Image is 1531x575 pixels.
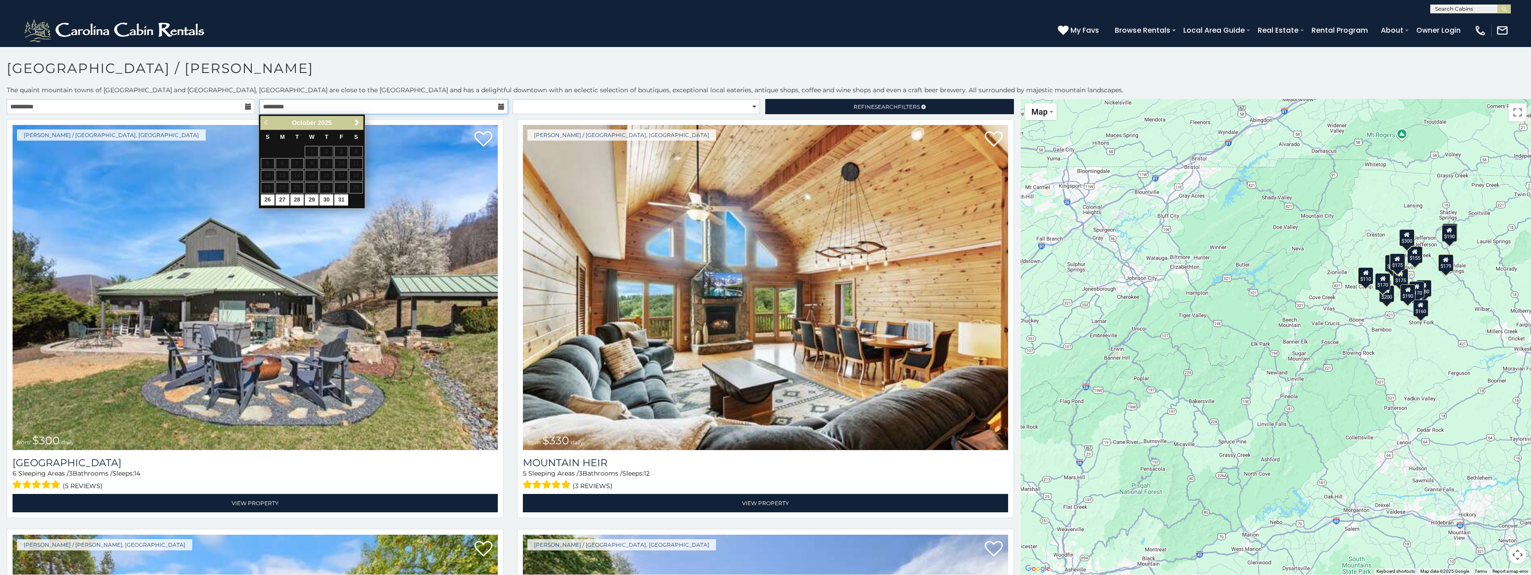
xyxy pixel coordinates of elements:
[1420,569,1469,574] span: Map data ©2025 Google
[318,119,332,126] span: 2025
[523,494,1008,512] a: View Property
[292,119,316,126] span: October
[1496,24,1509,37] img: mail-regular-white.png
[543,434,569,447] span: $330
[527,539,716,550] a: [PERSON_NAME] / [GEOGRAPHIC_DATA], [GEOGRAPHIC_DATA]
[474,540,492,559] a: Add to favorites
[1376,273,1391,290] div: $170
[1376,22,1408,38] a: About
[1058,25,1101,36] a: My Favs
[573,480,612,492] span: (3 reviews)
[309,134,315,140] span: Wednesday
[1385,255,1400,272] div: $175
[523,125,1008,450] a: Mountain Heir from $330 daily
[319,194,333,206] a: 30
[1393,269,1408,286] div: $175
[295,134,299,140] span: Tuesday
[1412,22,1465,38] a: Owner Login
[1399,229,1415,246] div: $300
[875,103,898,110] span: Search
[1401,284,1416,301] div: $190
[1407,246,1423,263] div: $155
[523,469,1008,492] div: Sleeping Areas / Bathrooms / Sleeps:
[17,129,206,141] a: [PERSON_NAME] / [GEOGRAPHIC_DATA], [GEOGRAPHIC_DATA]
[523,125,1008,450] img: Mountain Heir
[1376,568,1415,575] button: Keyboard shortcuts
[854,103,920,110] span: Refine Filters
[1474,24,1487,37] img: phone-regular-white.png
[276,194,289,206] a: 27
[1416,280,1432,297] div: $180
[63,480,103,492] span: (5 reviews)
[1442,223,1458,240] div: $250
[13,469,17,477] span: 6
[13,457,498,469] a: [GEOGRAPHIC_DATA]
[1409,281,1424,298] div: $170
[22,17,208,44] img: White-1-2.png
[13,125,498,450] a: Bluff View Farm from $300 daily
[280,134,285,140] span: Monday
[1509,103,1527,121] button: Toggle fullscreen view
[1023,563,1052,575] a: Open this area in Google Maps (opens a new window)
[1390,253,1405,270] div: $175
[1442,225,1457,242] div: $190
[61,439,74,446] span: daily
[1413,300,1428,317] div: $160
[13,125,498,450] img: Bluff View Farm
[32,434,60,447] span: $300
[1438,254,1453,271] div: $179
[1307,22,1372,38] a: Rental Program
[340,134,343,140] span: Friday
[527,129,716,141] a: [PERSON_NAME] / [GEOGRAPHIC_DATA], [GEOGRAPHIC_DATA]
[1492,569,1528,574] a: Report a map error
[765,99,1013,114] a: RefineSearchFilters
[985,130,1003,149] a: Add to favorites
[290,194,304,206] a: 28
[644,469,650,477] span: 12
[305,194,319,206] a: 29
[134,469,140,477] span: 14
[1358,267,1374,284] div: $110
[579,469,582,477] span: 3
[17,439,30,446] span: from
[351,117,362,129] a: Next
[13,457,498,469] h3: Bluff View Farm
[1253,22,1303,38] a: Real Estate
[1023,563,1052,575] img: Google
[1025,103,1057,120] button: Change map style
[1031,107,1048,116] span: Map
[13,494,498,512] a: View Property
[1179,22,1249,38] a: Local Area Guide
[325,134,328,140] span: Thursday
[69,469,73,477] span: 3
[523,457,1008,469] a: Mountain Heir
[1380,285,1395,302] div: $200
[523,469,526,477] span: 5
[354,119,361,126] span: Next
[1070,25,1099,36] span: My Favs
[334,194,348,206] a: 31
[1509,546,1527,564] button: Map camera controls
[354,134,358,140] span: Saturday
[1110,22,1175,38] a: Browse Rentals
[985,540,1003,559] a: Add to favorites
[17,539,192,550] a: [PERSON_NAME] / [PERSON_NAME], [GEOGRAPHIC_DATA]
[571,439,583,446] span: daily
[13,469,498,492] div: Sleeping Areas / Bathrooms / Sleeps:
[261,194,275,206] a: 26
[474,130,492,149] a: Add to favorites
[527,439,541,446] span: from
[1475,569,1487,574] a: Terms (opens in new tab)
[266,134,269,140] span: Sunday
